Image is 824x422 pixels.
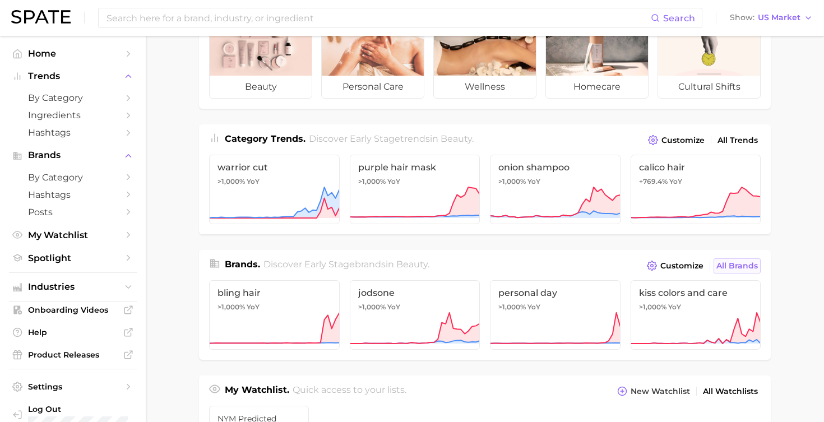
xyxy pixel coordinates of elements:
a: wellness [433,19,536,99]
a: Onboarding Videos [9,302,137,318]
button: Customize [645,132,707,148]
a: Home [9,45,137,62]
button: Brands [9,147,137,164]
span: onion shampoo [498,162,612,173]
a: All Brands [714,258,761,273]
span: >1,000% [358,303,386,311]
span: >1,000% [217,177,245,186]
span: All Brands [716,261,758,271]
a: onion shampoo>1,000% YoY [490,155,621,224]
h1: My Watchlist. [225,383,289,399]
span: YoY [669,177,682,186]
span: beauty [396,259,428,270]
span: YoY [387,177,400,186]
span: My Watchlist [28,230,118,240]
a: warrior cut>1,000% YoY [209,155,340,224]
span: Show [730,15,754,21]
span: warrior cut [217,162,331,173]
span: wellness [434,76,536,98]
span: US Market [758,15,800,21]
a: All Trends [715,133,761,148]
span: YoY [247,177,260,186]
span: cultural shifts [658,76,760,98]
span: YoY [527,303,540,312]
span: Settings [28,382,118,392]
span: Search [663,13,695,24]
span: Product Releases [28,350,118,360]
span: Brands . [225,259,260,270]
span: Log Out [28,404,128,414]
a: kiss colors and care>1,000% YoY [631,280,761,350]
span: Industries [28,282,118,292]
a: Hashtags [9,124,137,141]
span: New Watchlist [631,387,690,396]
span: All Watchlists [703,387,758,396]
input: Search here for a brand, industry, or ingredient [105,8,651,27]
a: cultural shifts [658,19,761,99]
span: +769.4% [639,177,668,186]
span: Onboarding Videos [28,305,118,315]
a: jodsone>1,000% YoY [350,280,480,350]
span: >1,000% [498,177,526,186]
a: All Watchlists [700,384,761,399]
span: Spotlight [28,253,118,263]
span: calico hair [639,162,753,173]
span: YoY [247,303,260,312]
span: YoY [387,303,400,312]
button: Customize [644,258,706,273]
a: homecare [545,19,649,99]
span: Category Trends . [225,133,305,144]
button: Trends [9,68,137,85]
a: Ingredients [9,106,137,124]
span: jodsone [358,287,472,298]
span: YoY [668,303,681,312]
span: Discover Early Stage trends in . [309,133,474,144]
span: bling hair [217,287,331,298]
span: >1,000% [498,303,526,311]
span: All Trends [717,136,758,145]
span: >1,000% [639,303,666,311]
span: personal day [498,287,612,298]
span: Ingredients [28,110,118,120]
span: kiss colors and care [639,287,753,298]
span: by Category [28,172,118,183]
a: Hashtags [9,186,137,203]
span: Posts [28,207,118,217]
span: >1,000% [217,303,245,311]
span: Home [28,48,118,59]
span: Help [28,327,118,337]
span: Customize [661,136,705,145]
a: Help [9,324,137,341]
a: personal care [321,19,424,99]
span: by Category [28,92,118,103]
span: >1,000% [358,177,386,186]
button: ShowUS Market [727,11,816,25]
span: Hashtags [28,127,118,138]
a: Spotlight [9,249,137,267]
a: Posts [9,203,137,221]
span: purple hair mask [358,162,472,173]
a: calico hair+769.4% YoY [631,155,761,224]
span: beauty [441,133,472,144]
span: Customize [660,261,703,271]
button: Industries [9,279,137,295]
a: My Watchlist [9,226,137,244]
a: Product Releases [9,346,137,363]
span: personal care [322,76,424,98]
span: Trends [28,71,118,81]
a: Settings [9,378,137,395]
a: personal day>1,000% YoY [490,280,621,350]
img: SPATE [11,10,71,24]
a: by Category [9,169,137,186]
a: by Category [9,89,137,106]
a: beauty [209,19,312,99]
span: Hashtags [28,189,118,200]
a: purple hair mask>1,000% YoY [350,155,480,224]
span: homecare [546,76,648,98]
span: YoY [527,177,540,186]
button: New Watchlist [614,383,693,399]
span: Discover Early Stage brands in . [263,259,429,270]
span: Brands [28,150,118,160]
h2: Quick access to your lists. [293,383,406,399]
a: bling hair>1,000% YoY [209,280,340,350]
